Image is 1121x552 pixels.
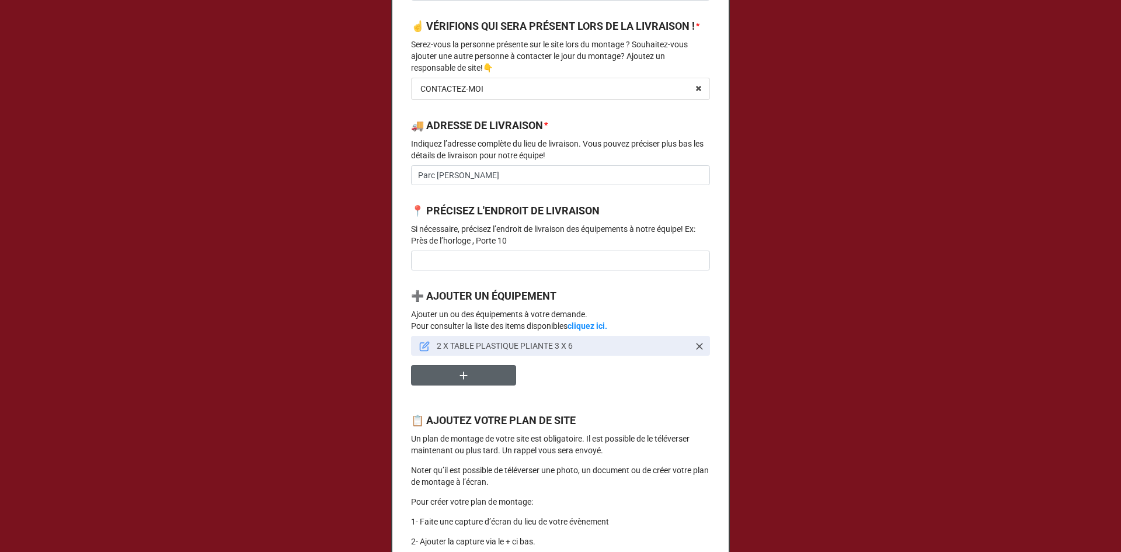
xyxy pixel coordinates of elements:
p: 1- Faite une capture d’écran du lieu de votre évènement [411,516,710,527]
label: 🚚 ADRESSE DE LIVRAISON [411,117,543,134]
label: ☝️ VÉRIFIONS QUI SERA PRÉSENT LORS DE LA LIVRAISON ! [411,18,695,34]
label: ➕ AJOUTER UN ÉQUIPEMENT [411,288,556,304]
p: Serez-vous la personne présente sur le site lors du montage ? Souhaitez-vous ajouter une autre pe... [411,39,710,74]
label: 📋 AJOUTEZ VOTRE PLAN DE SITE [411,412,576,429]
p: Indiquez l’adresse complète du lieu de livraison. Vous pouvez préciser plus bas les détails de li... [411,138,710,161]
p: 2 X TABLE PLASTIQUE PLIANTE 3 X 6 [437,340,689,352]
p: Un plan de montage de votre site est obligatoire. Il est possible de le téléverser maintenant ou ... [411,433,710,456]
p: Noter qu’il est possible de téléverser une photo, un document ou de créer votre plan de montage à... [411,464,710,488]
p: Ajouter un ou des équipements à votre demande. Pour consulter la liste des items disponibles [411,308,710,332]
div: CONTACTEZ-MOI [420,85,483,93]
a: cliquez ici. [568,321,607,331]
p: 2- Ajouter la capture via le + ci bas. [411,536,710,547]
label: 📍 PRÉCISEZ L'ENDROIT DE LIVRAISON [411,203,600,219]
p: Si nécessaire, précisez l’endroit de livraison des équipements à notre équipe! Ex: Près de l’horl... [411,223,710,247]
p: Pour créer votre plan de montage: [411,496,710,508]
a: 👇 [483,63,493,72]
